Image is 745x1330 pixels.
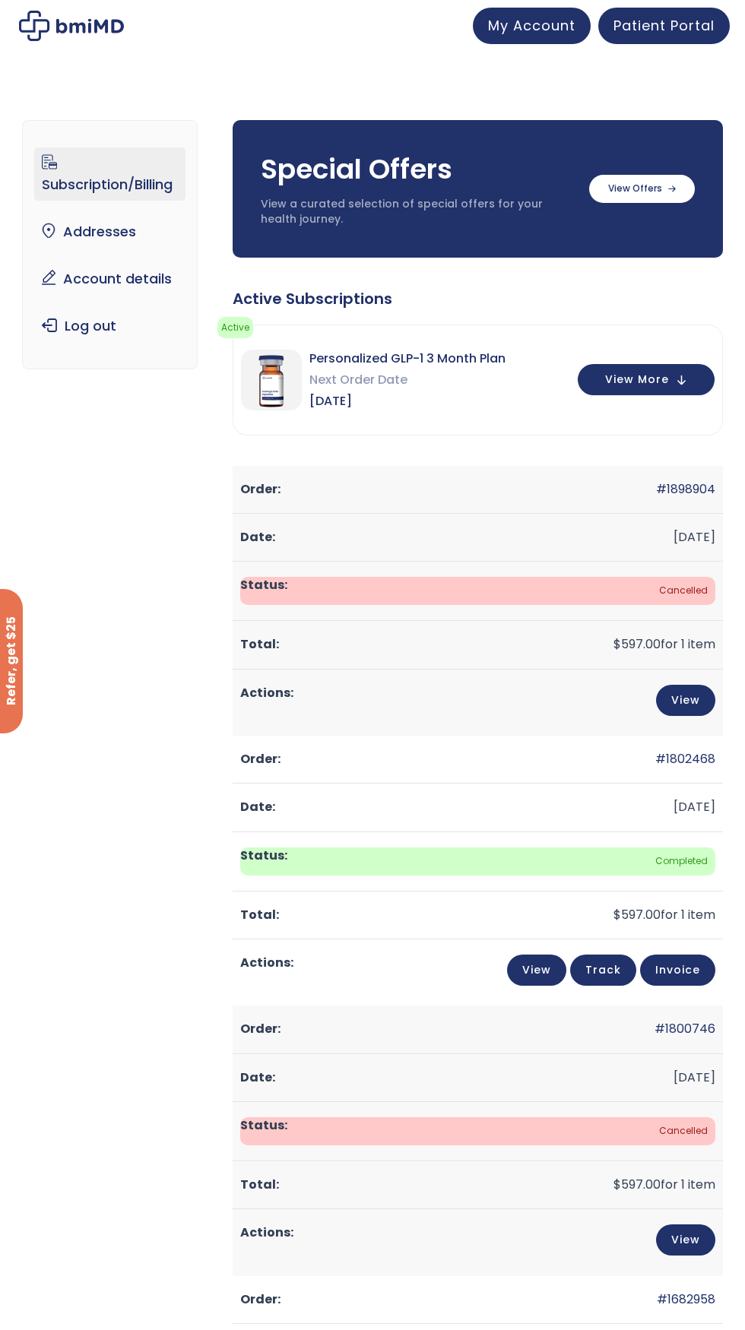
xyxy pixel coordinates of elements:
[488,16,575,35] span: My Account
[640,955,715,986] a: Invoice
[613,906,661,923] span: 597.00
[674,798,715,815] time: [DATE]
[613,1176,661,1193] span: 597.00
[613,1176,621,1193] span: $
[657,1290,715,1308] a: #1682958
[240,847,715,876] span: Completed
[613,635,661,653] span: 597.00
[656,1224,715,1256] a: View
[261,197,574,226] p: View a curated selection of special offers for your health journey.
[233,621,723,669] td: for 1 item
[570,955,636,986] a: Track
[233,288,723,309] div: Active Subscriptions
[655,750,715,768] a: #1802468
[507,955,566,986] a: View
[309,391,506,412] span: [DATE]
[261,150,574,188] h3: Special Offers
[578,364,715,395] button: View More
[613,906,621,923] span: $
[656,480,715,498] a: #1898904
[34,310,185,342] a: Log out
[656,685,715,716] a: View
[240,577,715,605] span: Cancelled
[674,1069,715,1086] time: [DATE]
[34,216,185,248] a: Addresses
[605,375,669,385] span: View More
[309,348,506,369] span: Personalized GLP-1 3 Month Plan
[22,120,197,369] nav: Account pages
[674,528,715,546] time: [DATE]
[233,1161,723,1209] td: for 1 item
[34,263,185,295] a: Account details
[217,317,253,338] span: active
[309,369,506,391] span: Next Order Date
[34,147,185,201] a: Subscription/Billing
[655,1020,715,1037] a: #1800746
[19,11,124,41] img: My account
[233,891,723,939] td: for 1 item
[613,16,715,35] span: Patient Portal
[613,635,621,653] span: $
[473,8,591,44] a: My Account
[241,350,302,410] img: Personalized GLP-1 3 Month Plan
[240,1117,715,1145] span: Cancelled
[598,8,730,44] a: Patient Portal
